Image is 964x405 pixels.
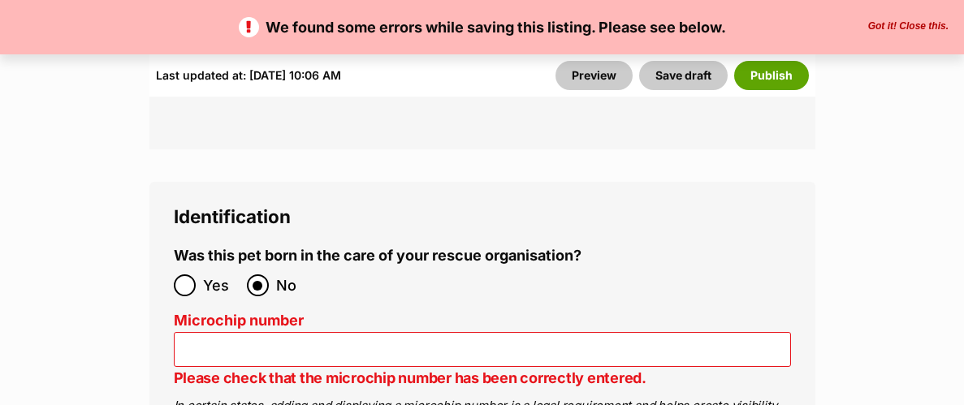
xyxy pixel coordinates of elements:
p: We found some errors while saving this listing. Please see below. [16,16,948,38]
span: Yes [203,274,239,296]
label: Microchip number [174,312,791,330]
label: Was this pet born in the care of your rescue organisation? [174,248,581,265]
button: Close the banner [863,20,953,33]
a: Preview [555,61,633,90]
span: No [276,274,312,296]
p: Please check that the microchip number has been correctly entered. [174,367,791,389]
span: Identification [174,205,291,227]
button: Save draft [639,61,728,90]
div: Last updated at: [DATE] 10:06 AM [156,61,341,90]
button: Publish [734,61,809,90]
